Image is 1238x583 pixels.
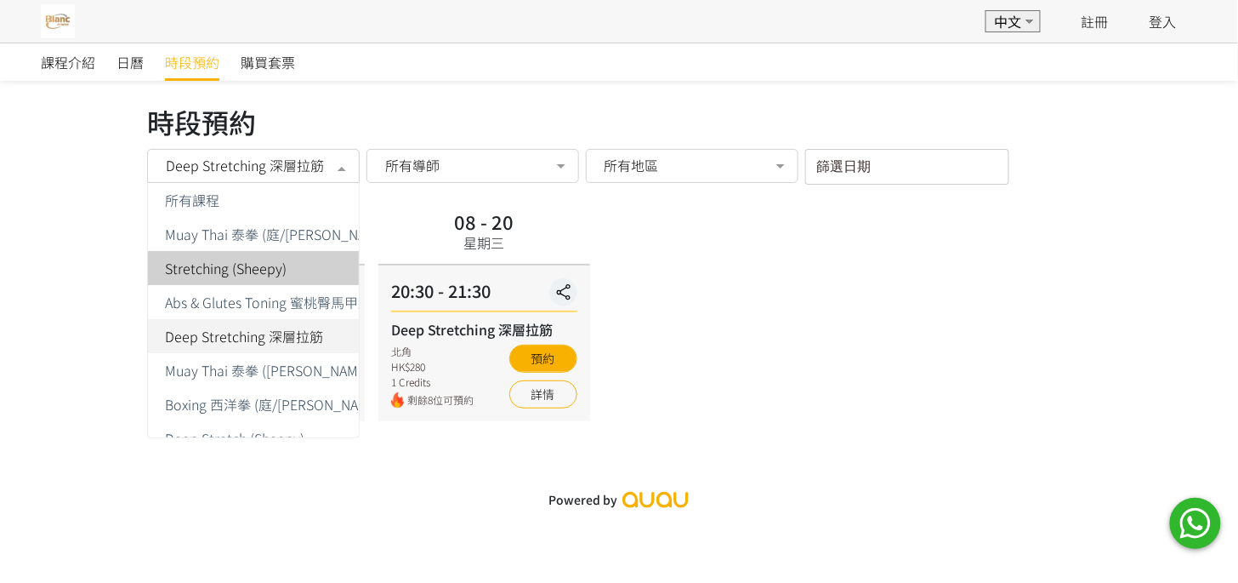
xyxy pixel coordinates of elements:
[241,52,295,72] span: 購買套票
[166,157,324,174] span: Deep Stretching 深層拉筋
[165,52,219,72] span: 時段預約
[391,359,474,374] div: HK$280
[463,232,504,253] div: 星期三
[165,261,287,275] span: Stretching (Sheepy)
[116,43,144,81] a: 日曆
[165,432,304,445] span: Deep Stretch (Sheepy)
[454,212,514,231] div: 08 - 20
[407,392,474,409] span: 剩餘8位可預約
[147,101,1091,142] div: 時段預約
[165,397,385,411] span: Boxing 西洋拳 (庭/[PERSON_NAME])
[391,278,576,312] div: 20:30 - 21:30
[165,43,219,81] a: 時段預約
[391,374,474,390] div: 1 Credits
[391,319,576,340] div: Deep Stretching 深層拉筋
[509,345,577,373] button: 預約
[41,43,95,81] a: 課程介紹
[241,43,295,81] a: 購買套票
[1082,11,1109,31] a: 註冊
[41,4,75,38] img: THgjIW9v0vP8FkcVPggNTCb1B0l2x6CQsFzpAQmc.jpg
[385,157,440,174] span: 所有導師
[391,344,474,359] div: 北角
[391,392,404,409] img: fire.png
[165,329,323,343] span: Deep Stretching 深層拉筋
[165,227,393,241] span: Muay Thai 泰拳 (庭/[PERSON_NAME])
[116,52,144,72] span: 日曆
[41,52,95,72] span: 課程介紹
[509,380,577,409] a: 詳情
[165,363,374,377] span: Muay Thai 泰拳 ([PERSON_NAME])
[1150,11,1177,31] a: 登入
[605,157,659,174] span: 所有地區
[165,193,219,207] span: 所有課程
[805,149,1009,185] input: 篩選日期
[165,295,399,309] span: Abs & Glutes Toning 蜜桃臀馬甲線訓練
